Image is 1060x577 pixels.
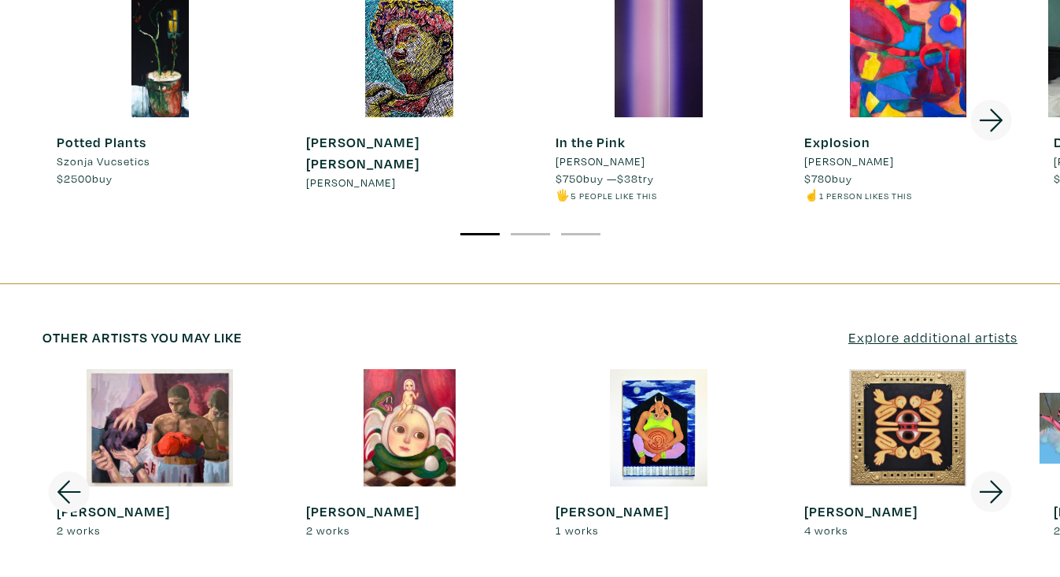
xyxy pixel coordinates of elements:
h6: Other artists you may like [42,329,242,346]
span: [PERSON_NAME] [804,153,894,170]
span: $780 [804,171,832,186]
span: 4 works [804,523,848,538]
span: 1 works [556,523,599,538]
strong: In the Pink [556,133,626,151]
button: 1 of 3 [460,233,500,235]
a: [PERSON_NAME] 1 works [541,369,777,539]
strong: [PERSON_NAME] [556,502,669,520]
span: Szonja Vucsetics [57,153,150,170]
span: $38 [617,171,638,186]
button: 2 of 3 [511,233,550,235]
span: $2500 [57,171,92,186]
strong: Potted Plants [57,133,146,151]
span: buy — try [556,171,654,186]
span: [PERSON_NAME] [556,153,645,170]
strong: [PERSON_NAME] [57,502,170,520]
li: 🖐️ [556,187,657,204]
strong: Explosion [804,133,870,151]
a: [PERSON_NAME] 2 works [42,369,278,539]
a: [PERSON_NAME] 2 works [292,369,527,539]
li: ☝️ [804,187,912,204]
span: buy [804,171,852,186]
button: 3 of 3 [561,233,600,235]
strong: [PERSON_NAME] [PERSON_NAME] [306,133,419,172]
span: 2 works [306,523,350,538]
span: $750 [556,171,583,186]
small: 5 people like this [571,190,657,202]
span: [PERSON_NAME] [306,174,396,191]
a: [PERSON_NAME] 4 works [790,369,1025,539]
span: buy [57,171,113,186]
a: Explore additional artists [848,327,1018,348]
strong: [PERSON_NAME] [804,502,918,520]
strong: [PERSON_NAME] [306,502,419,520]
u: Explore additional artists [848,328,1018,346]
small: 1 person likes this [819,190,912,202]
